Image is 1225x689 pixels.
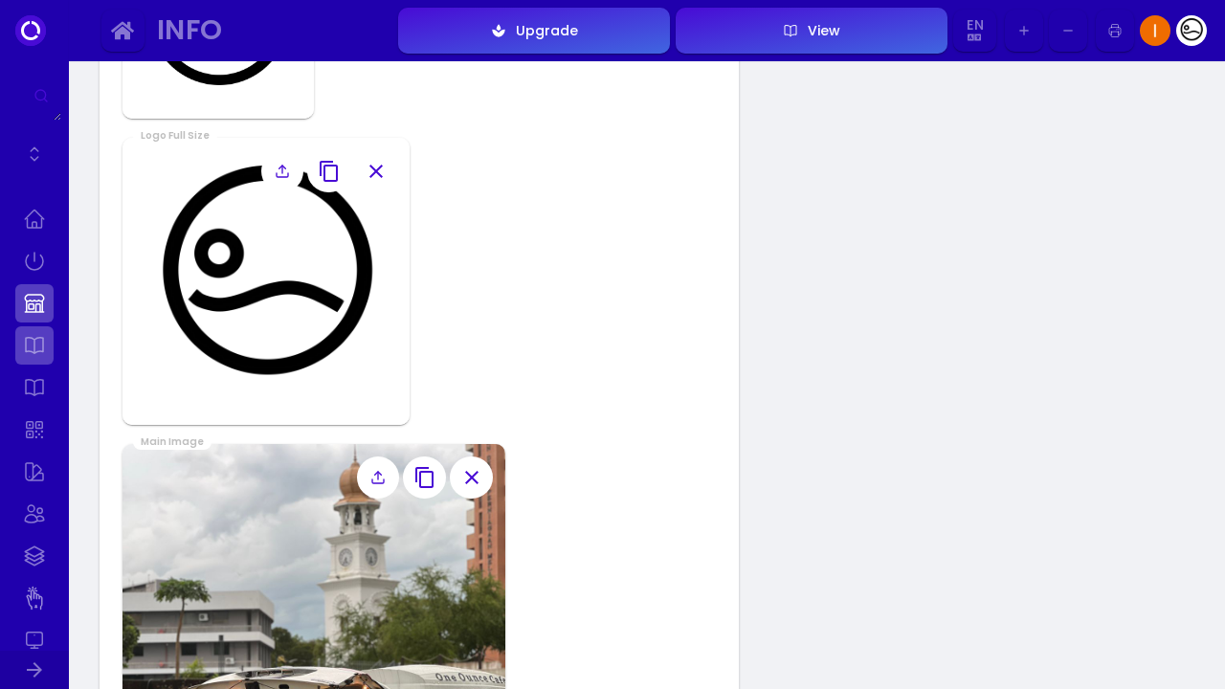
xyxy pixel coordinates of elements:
div: Main Image [133,434,212,450]
button: Info [149,10,392,53]
img: Image [1140,15,1170,46]
img: Image [1176,15,1207,46]
img: Logo Full Size [122,138,410,425]
div: Info [157,19,373,41]
div: Logo Full Size [133,128,217,144]
button: Upgrade [398,8,670,54]
button: View [676,8,947,54]
div: Upgrade [506,24,578,37]
div: View [798,24,840,37]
